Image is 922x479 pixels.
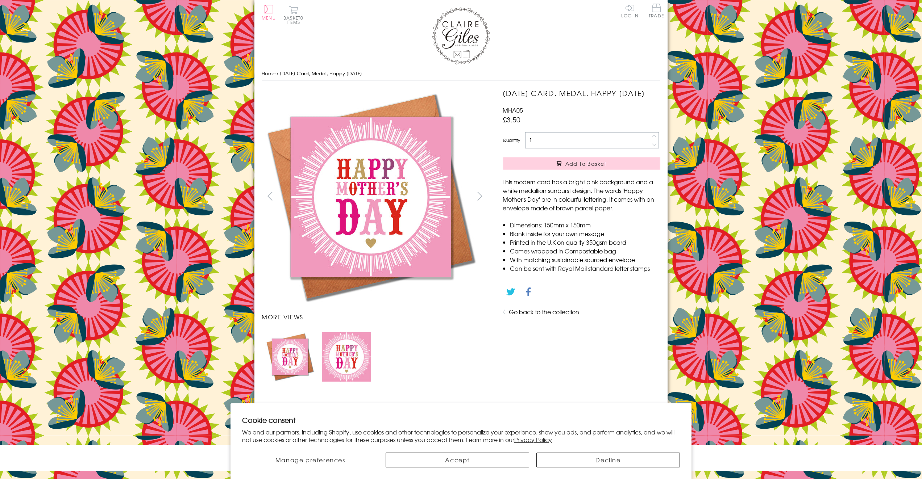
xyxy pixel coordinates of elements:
span: [DATE] Card, Medal, Happy [DATE] [280,70,362,77]
img: Mother's Day Card, Medal, Happy Mother's Day [262,88,479,305]
li: Comes wrapped in Compostable bag [510,247,660,255]
li: Carousel Page 2 [318,328,375,385]
a: Go back to the collection [509,307,579,316]
p: We and our partners, including Shopify, use cookies and other technologies to personalize your ex... [242,428,680,444]
span: › [277,70,278,77]
span: 0 items [287,14,303,25]
span: Manage preferences [275,455,345,464]
button: Basket0 items [283,6,303,24]
a: Trade [649,4,664,19]
button: Accept [386,453,529,467]
span: Add to Basket [565,160,607,167]
img: Mother's Day Card, Medal, Happy Mother's Day [265,332,315,381]
img: Mother's Day Card, Medal, Happy Mother's Day [322,332,371,381]
img: Claire Giles Greetings Cards [432,7,490,64]
a: Privacy Policy [514,435,552,444]
ul: Carousel Pagination [262,328,488,385]
button: Add to Basket [503,157,660,170]
button: prev [262,188,278,204]
span: £3.50 [503,114,520,125]
li: Dimensions: 150mm x 150mm [510,220,660,229]
a: Log In [621,4,639,18]
span: MHA05 [503,106,523,114]
nav: breadcrumbs [262,66,660,81]
li: Carousel Page 1 (Current Slide) [262,328,318,385]
label: Quantity [503,137,520,143]
h1: [DATE] Card, Medal, Happy [DATE] [503,88,660,98]
li: Printed in the U.K on quality 350gsm board [510,238,660,247]
button: Manage preferences [242,453,378,467]
a: Home [262,70,275,77]
button: Menu [262,5,276,20]
button: Decline [536,453,680,467]
span: Trade [649,4,664,18]
li: With matching sustainable sourced envelope [510,255,660,264]
h3: More views [262,312,488,321]
p: This modern card has a bright pink background and a white medallion sunburst design. The words 'H... [503,177,660,212]
button: next [472,188,488,204]
span: Menu [262,14,276,21]
li: Blank inside for your own message [510,229,660,238]
h2: Cookie consent [242,415,680,425]
li: Can be sent with Royal Mail standard letter stamps [510,264,660,273]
